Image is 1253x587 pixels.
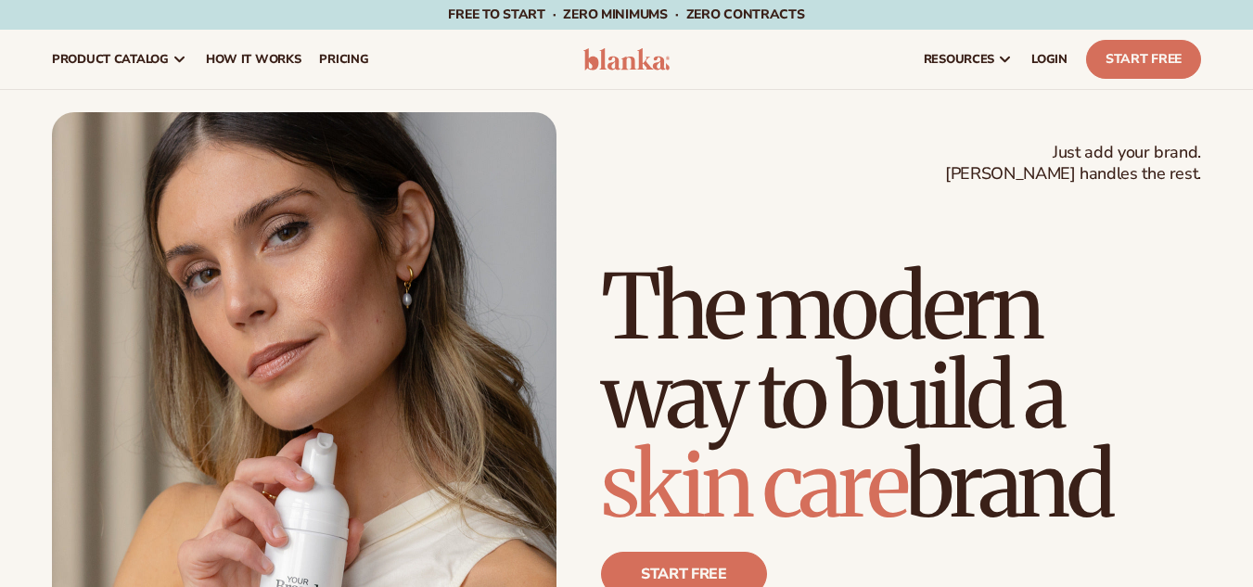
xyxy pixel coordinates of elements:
a: product catalog [43,30,197,89]
a: LOGIN [1022,30,1077,89]
span: product catalog [52,52,169,67]
span: Just add your brand. [PERSON_NAME] handles the rest. [945,142,1201,185]
a: Start Free [1086,40,1201,79]
span: pricing [319,52,368,67]
span: resources [924,52,994,67]
img: logo [583,48,671,70]
span: Free to start · ZERO minimums · ZERO contracts [448,6,804,23]
span: How It Works [206,52,301,67]
a: pricing [310,30,377,89]
span: LOGIN [1031,52,1068,67]
span: skin care [601,429,905,541]
a: How It Works [197,30,311,89]
h1: The modern way to build a brand [601,262,1201,530]
a: resources [914,30,1022,89]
